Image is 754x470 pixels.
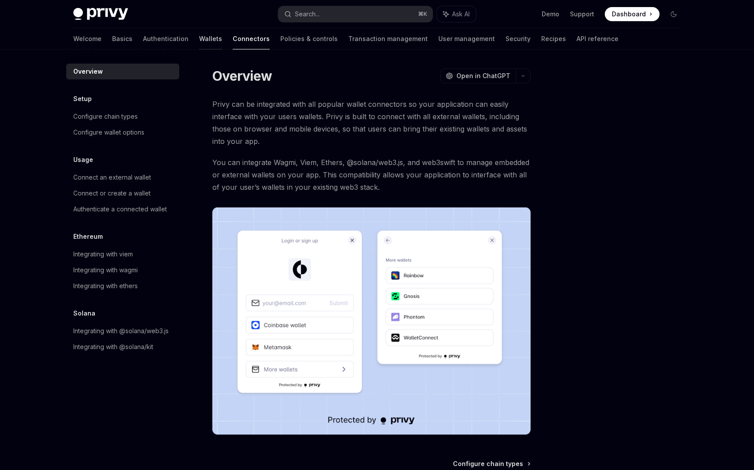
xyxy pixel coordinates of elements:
[73,342,153,352] div: Integrating with @solana/kit
[73,265,138,275] div: Integrating with wagmi
[440,68,516,83] button: Open in ChatGPT
[66,323,179,339] a: Integrating with @solana/web3.js
[418,11,427,18] span: ⌘ K
[66,109,179,124] a: Configure chain types
[577,28,618,49] a: API reference
[212,156,531,193] span: You can integrate Wagmi, Viem, Ethers, @solana/web3.js, and web3swift to manage embedded or exter...
[348,28,428,49] a: Transaction management
[73,204,167,214] div: Authenticate a connected wallet
[66,246,179,262] a: Integrating with viem
[73,249,133,259] div: Integrating with viem
[66,278,179,294] a: Integrating with ethers
[212,207,531,435] img: Connectors3
[453,459,523,468] span: Configure chain types
[66,64,179,79] a: Overview
[212,68,272,84] h1: Overview
[66,262,179,278] a: Integrating with wagmi
[453,459,530,468] a: Configure chain types
[605,7,660,21] a: Dashboard
[570,10,594,19] a: Support
[73,231,103,242] h5: Ethereum
[212,98,531,147] span: Privy can be integrated with all popular wallet connectors so your application can easily interfa...
[667,7,681,21] button: Toggle dark mode
[143,28,188,49] a: Authentication
[437,6,476,22] button: Ask AI
[66,201,179,217] a: Authenticate a connected wallet
[73,326,169,336] div: Integrating with @solana/web3.js
[66,169,179,185] a: Connect an external wallet
[73,127,144,138] div: Configure wallet options
[73,308,95,319] h5: Solana
[456,71,510,80] span: Open in ChatGPT
[612,10,646,19] span: Dashboard
[73,8,128,20] img: dark logo
[73,28,102,49] a: Welcome
[541,28,566,49] a: Recipes
[438,28,495,49] a: User management
[73,188,151,199] div: Connect or create a wallet
[66,185,179,201] a: Connect or create a wallet
[233,28,270,49] a: Connectors
[199,28,222,49] a: Wallets
[66,339,179,355] a: Integrating with @solana/kit
[505,28,531,49] a: Security
[73,66,103,77] div: Overview
[542,10,559,19] a: Demo
[295,9,320,19] div: Search...
[73,172,151,183] div: Connect an external wallet
[278,6,433,22] button: Search...⌘K
[452,10,470,19] span: Ask AI
[73,281,138,291] div: Integrating with ethers
[73,111,138,122] div: Configure chain types
[66,124,179,140] a: Configure wallet options
[112,28,132,49] a: Basics
[73,154,93,165] h5: Usage
[280,28,338,49] a: Policies & controls
[73,94,92,104] h5: Setup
